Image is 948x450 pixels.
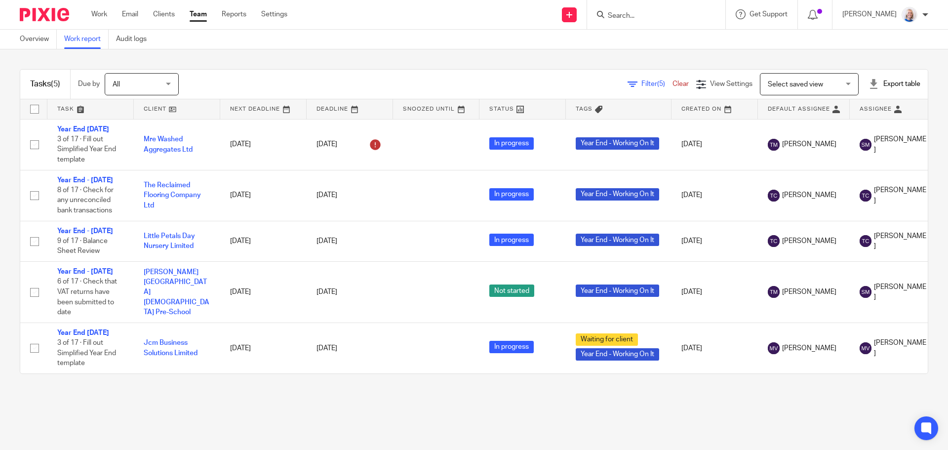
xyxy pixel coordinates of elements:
a: Audit logs [116,30,154,49]
div: [DATE] [316,287,383,297]
a: Year End - [DATE] [57,177,113,184]
span: Year End - Working On It [576,285,659,297]
span: [PERSON_NAME] [782,139,836,149]
a: Overview [20,30,57,49]
span: 8 of 17 · Check for any unreconciled bank transactions [57,187,114,214]
p: Due by [78,79,100,89]
h1: Tasks [30,79,60,89]
span: Not started [489,285,534,297]
td: [DATE] [671,323,758,373]
img: svg%3E [768,235,780,247]
a: Year End [DATE] [57,126,109,133]
span: [PERSON_NAME] [874,338,926,358]
span: 6 of 17 · Check that VAT returns have been submitted to date [57,279,117,316]
span: Year End - Working On It [576,348,659,361]
p: [PERSON_NAME] [842,9,897,19]
img: Low%20Res%20-%20Your%20Support%20Team%20-5.jpg [902,7,917,23]
span: In progress [489,234,534,246]
td: [DATE] [220,221,307,261]
span: (5) [51,80,60,88]
td: [DATE] [220,119,307,170]
td: [DATE] [220,262,307,323]
span: [PERSON_NAME] [874,134,926,155]
span: [PERSON_NAME] [874,231,926,251]
img: Pixie [20,8,69,21]
div: [DATE] [316,343,383,353]
img: svg%3E [860,286,871,298]
div: [DATE] [316,236,383,246]
span: Year End - Working On It [576,137,659,150]
a: Work report [64,30,109,49]
td: [DATE] [671,119,758,170]
input: Search [607,12,696,21]
span: [PERSON_NAME] [782,343,836,353]
div: [DATE] [316,137,383,153]
img: svg%3E [768,342,780,354]
span: Waiting for client [576,333,638,346]
span: All [113,81,120,88]
span: In progress [489,341,534,353]
a: The Reclaimed Flooring Company Ltd [144,182,201,209]
a: Email [122,9,138,19]
a: Reports [222,9,246,19]
div: Export table [869,79,920,89]
a: Clients [153,9,175,19]
img: svg%3E [860,235,871,247]
a: Work [91,9,107,19]
span: 3 of 17 · Fill out Simplified Year End template [57,339,116,367]
span: View Settings [710,81,752,87]
span: [PERSON_NAME] [782,190,836,200]
div: [DATE] [316,190,383,200]
img: svg%3E [768,286,780,298]
span: Filter [641,81,672,87]
a: Year End [DATE] [57,329,109,336]
span: 3 of 17 · Fill out Simplified Year End template [57,136,116,163]
img: svg%3E [768,139,780,151]
a: Little Petals Day Nursery Limited [144,233,195,249]
span: (5) [657,81,665,87]
td: [DATE] [671,262,758,323]
img: svg%3E [860,190,871,202]
span: [PERSON_NAME] [782,287,836,297]
span: Select saved view [768,81,823,88]
a: Clear [672,81,689,87]
td: [DATE] [671,221,758,261]
td: [DATE] [671,170,758,221]
span: In progress [489,188,534,201]
span: Get Support [750,11,788,18]
span: In progress [489,137,534,150]
img: svg%3E [860,342,871,354]
a: Mre Washed Aggregates Ltd [144,136,193,153]
span: [PERSON_NAME] [874,282,926,302]
td: [DATE] [220,170,307,221]
img: svg%3E [768,190,780,202]
a: Jcm Business Solutions Limited [144,339,197,356]
span: Tags [576,106,592,112]
span: Year End - Working On It [576,188,659,201]
a: Settings [261,9,287,19]
span: 9 of 17 · Balance Sheet Review [57,238,108,255]
a: [PERSON_NAME][GEOGRAPHIC_DATA][DEMOGRAPHIC_DATA] Pre-School [144,269,209,316]
span: [PERSON_NAME] [874,185,926,205]
a: Year End - [DATE] [57,228,113,235]
td: [DATE] [220,323,307,373]
span: [PERSON_NAME] [782,236,836,246]
img: svg%3E [860,139,871,151]
a: Year End - [DATE] [57,268,113,275]
a: Team [190,9,207,19]
span: Year End - Working On It [576,234,659,246]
